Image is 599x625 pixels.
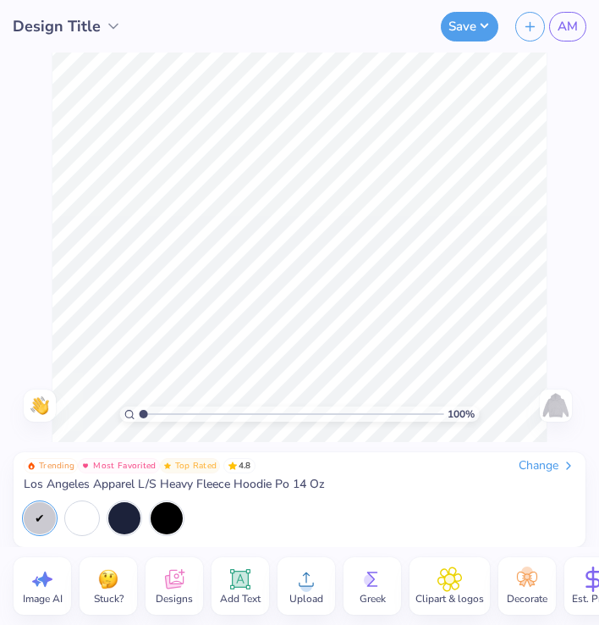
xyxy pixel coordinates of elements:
img: Most Favorited sort [81,462,90,470]
button: Save [441,12,498,41]
div: Change [519,458,575,473]
img: Front [542,392,569,419]
span: Stuck? [94,592,124,606]
span: Most Favorited [93,462,156,470]
button: Badge Button [160,458,221,473]
span: Decorate [507,592,547,606]
span: Greek [360,592,386,606]
a: AM [549,12,586,41]
img: Stuck? [96,567,121,592]
span: Upload [289,592,323,606]
span: Image AI [23,592,63,606]
button: Badge Button [78,458,159,473]
img: Trending sort [27,462,36,470]
span: Clipart & logos [415,592,484,606]
span: Top Rated [175,462,217,470]
span: 100 % [448,407,475,422]
span: 4.8 [223,458,256,473]
span: Los Angeles Apparel L/S Heavy Fleece Hoodie Po 14 Oz [24,477,325,492]
span: Add Text [220,592,261,606]
span: Trending [39,462,74,470]
span: Designs [156,592,193,606]
span: AM [558,17,578,36]
button: Badge Button [24,458,78,473]
span: Design Title [13,15,101,38]
img: Top Rated sort [163,462,172,470]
